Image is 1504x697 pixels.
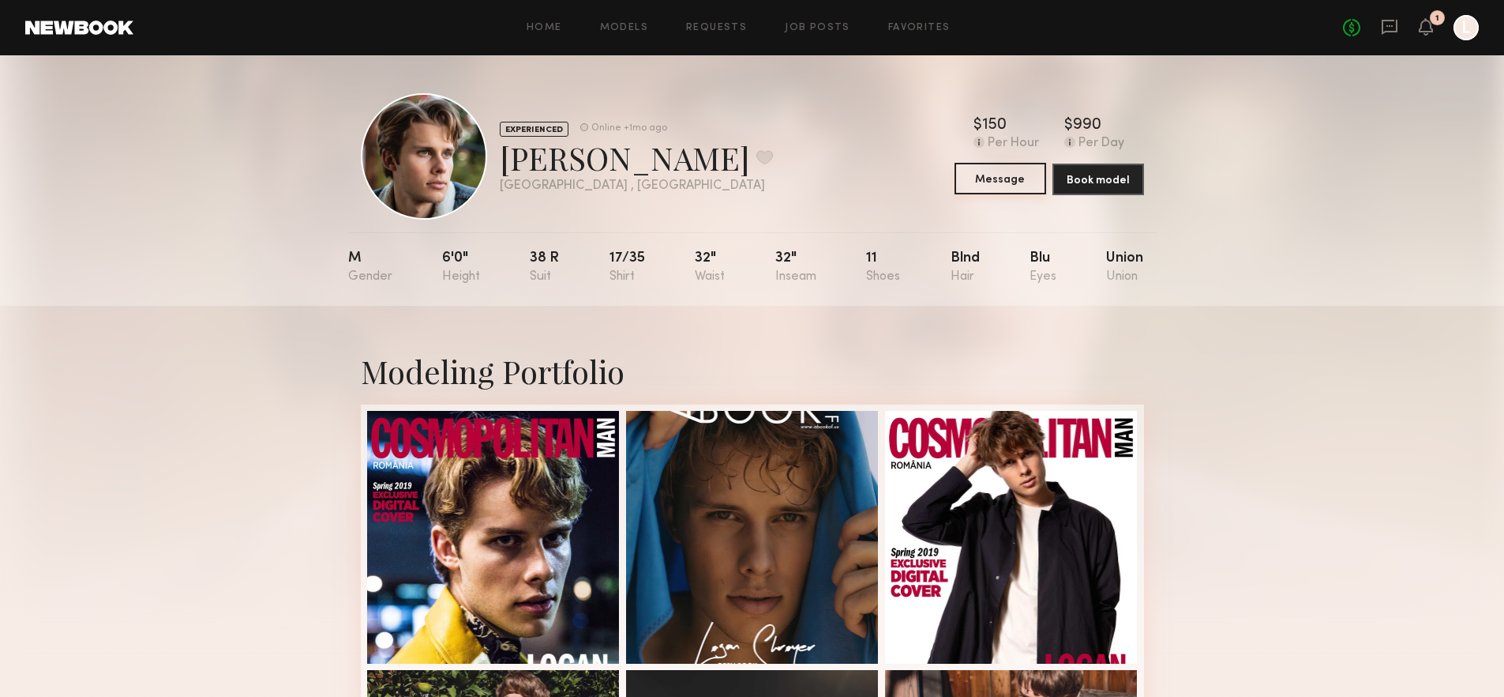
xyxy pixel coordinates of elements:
[348,251,392,284] div: M
[888,23,951,33] a: Favorites
[500,137,773,179] div: [PERSON_NAME]
[1453,15,1479,40] a: L
[527,23,562,33] a: Home
[442,251,480,284] div: 6'0"
[609,251,645,284] div: 17/35
[500,179,773,193] div: [GEOGRAPHIC_DATA] , [GEOGRAPHIC_DATA]
[775,251,816,284] div: 32"
[500,122,568,137] div: EXPERIENCED
[361,350,1144,392] div: Modeling Portfolio
[695,251,725,284] div: 32"
[866,251,900,284] div: 11
[600,23,648,33] a: Models
[591,123,667,134] div: Online +1mo ago
[1064,118,1073,134] div: $
[785,23,850,33] a: Job Posts
[1052,164,1144,195] button: Book model
[530,251,559,284] div: 38 r
[1030,251,1056,284] div: Blu
[955,163,1046,194] button: Message
[1106,251,1143,284] div: Union
[973,118,982,134] div: $
[1078,137,1124,151] div: Per Day
[1435,14,1439,23] div: 1
[988,137,1039,151] div: Per Hour
[982,118,1007,134] div: 150
[951,251,980,284] div: Blnd
[686,23,747,33] a: Requests
[1073,118,1101,134] div: 990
